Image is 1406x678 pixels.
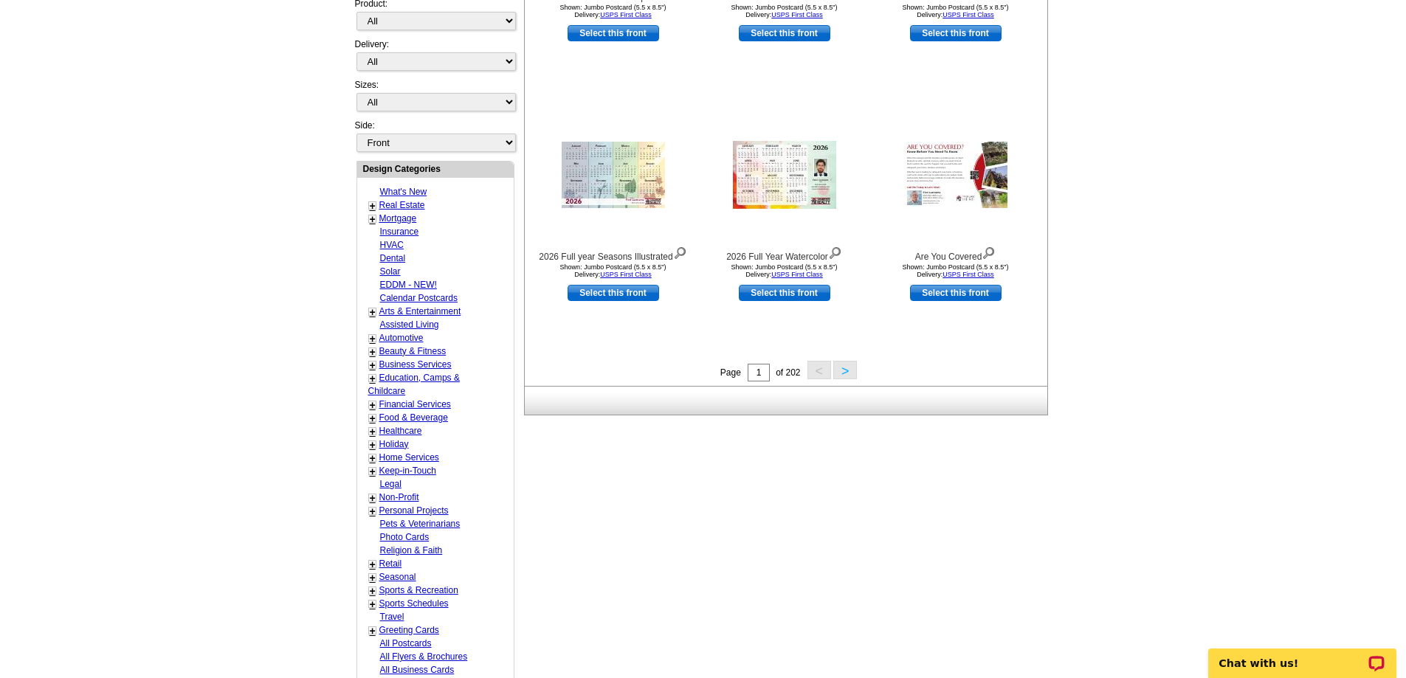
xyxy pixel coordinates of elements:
span: of 202 [776,367,800,378]
a: Assisted Living [380,319,439,330]
img: view design details [828,243,842,260]
a: + [370,412,376,424]
a: + [370,558,376,570]
a: Retail [379,558,402,569]
div: Shown: Jumbo Postcard (5.5 x 8.5") Delivery: [532,4,695,18]
a: + [370,213,376,225]
img: 2026 Full Year Watercolor [733,141,836,209]
a: Dental [380,253,406,263]
img: Are You Covered [904,142,1007,208]
span: Page [720,367,741,378]
a: + [370,399,376,411]
a: + [370,572,376,584]
a: use this design [568,25,659,41]
a: + [370,439,376,451]
a: Non-Profit [379,492,419,502]
div: Design Categories [357,162,514,176]
a: + [370,598,376,610]
div: 2026 Full Year Watercolor [703,243,866,263]
a: USPS First Class [771,11,823,18]
a: + [370,492,376,504]
a: All Business Cards [380,665,455,675]
a: + [370,333,376,345]
a: use this design [739,25,830,41]
a: HVAC [380,240,404,250]
a: Arts & Entertainment [379,306,461,316]
a: Personal Projects [379,505,449,516]
div: 2026 Full year Seasons Illustrated [532,243,695,263]
a: + [370,359,376,371]
a: EDDM - NEW! [380,280,437,290]
a: Pets & Veterinarians [380,519,461,529]
a: Calendar Postcards [380,293,458,303]
a: Home Services [379,452,439,463]
button: < [807,361,831,379]
a: Travel [380,612,404,622]
div: Shown: Jumbo Postcard (5.5 x 8.5") Delivery: [875,4,1037,18]
div: Sizes: [355,78,514,119]
a: USPS First Class [600,271,652,278]
a: + [370,373,376,384]
a: + [370,585,376,597]
a: USPS First Class [942,11,994,18]
img: view design details [673,243,687,260]
a: Financial Services [379,399,451,409]
a: use this design [910,25,1002,41]
a: Solar [380,266,401,277]
a: + [370,306,376,318]
img: view design details [982,243,996,260]
a: USPS First Class [771,271,823,278]
a: Business Services [379,359,452,370]
a: use this design [910,285,1002,301]
a: Religion & Faith [380,545,443,556]
a: use this design [739,285,830,301]
a: Sports & Recreation [379,585,458,595]
a: Automotive [379,333,424,343]
a: Photo Cards [380,532,430,542]
a: Greeting Cards [379,625,439,635]
a: Healthcare [379,426,422,436]
a: + [370,466,376,477]
a: Insurance [380,226,419,237]
a: + [370,346,376,358]
a: All Flyers & Brochures [380,651,468,662]
a: + [370,505,376,517]
div: Shown: Jumbo Postcard (5.5 x 8.5") Delivery: [703,263,866,278]
div: Shown: Jumbo Postcard (5.5 x 8.5") Delivery: [875,263,1037,278]
a: + [370,452,376,464]
div: Are You Covered [875,243,1037,263]
a: + [370,426,376,437]
a: Beauty & Fitness [379,346,447,356]
div: Shown: Jumbo Postcard (5.5 x 8.5") Delivery: [703,4,866,18]
button: > [833,361,857,379]
a: + [370,200,376,212]
iframe: LiveChat chat widget [1199,632,1406,678]
a: Seasonal [379,572,416,582]
a: Food & Beverage [379,412,448,423]
div: Shown: Jumbo Postcard (5.5 x 8.5") Delivery: [532,263,695,278]
a: Mortgage [379,213,417,224]
a: USPS First Class [600,11,652,18]
img: 2026 Full year Seasons Illustrated [562,142,665,208]
a: Keep-in-Touch [379,466,436,476]
a: Real Estate [379,200,425,210]
a: Holiday [379,439,409,449]
div: Side: [355,119,514,153]
div: Delivery: [355,38,514,78]
a: All Postcards [380,638,432,648]
a: Education, Camps & Childcare [368,373,460,396]
a: + [370,625,376,637]
a: What's New [380,187,427,197]
a: use this design [568,285,659,301]
a: Sports Schedules [379,598,449,609]
a: Legal [380,479,402,489]
a: USPS First Class [942,271,994,278]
